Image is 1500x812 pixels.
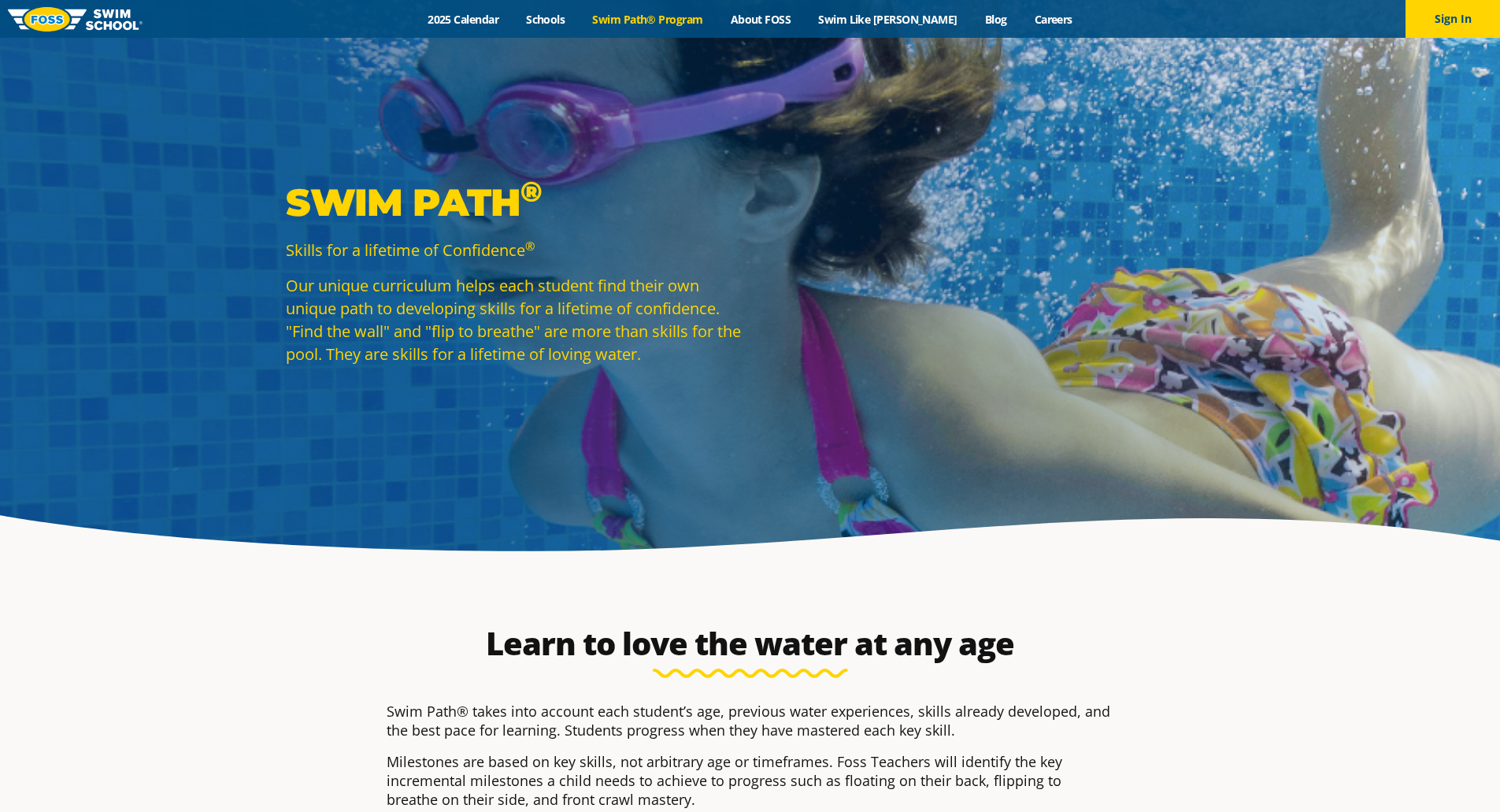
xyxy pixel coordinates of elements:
p: Our unique curriculum helps each student find their own unique path to developing skills for a li... [286,274,743,365]
sup: ® [525,238,535,254]
p: Swim Path® takes into account each student’s age, previous water experiences, skills already deve... [387,702,1114,740]
sup: ® [520,174,542,209]
p: Milestones are based on key skills, not arbitrary age or timeframes. Foss Teachers will identify ... [387,752,1114,809]
h2: Learn to love the water at any age [379,625,1122,662]
a: Blog [971,12,1020,27]
a: Swim Like [PERSON_NAME] [805,12,972,27]
p: Swim Path [286,179,743,226]
a: Schools [513,12,579,27]
a: Careers [1020,12,1086,27]
p: Skills for a lifetime of Confidence [286,239,743,261]
a: 2025 Calendar [414,12,513,27]
a: Swim Path® Program [579,12,717,27]
a: About FOSS [717,12,805,27]
img: FOSS Swim School Logo [8,7,143,32]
